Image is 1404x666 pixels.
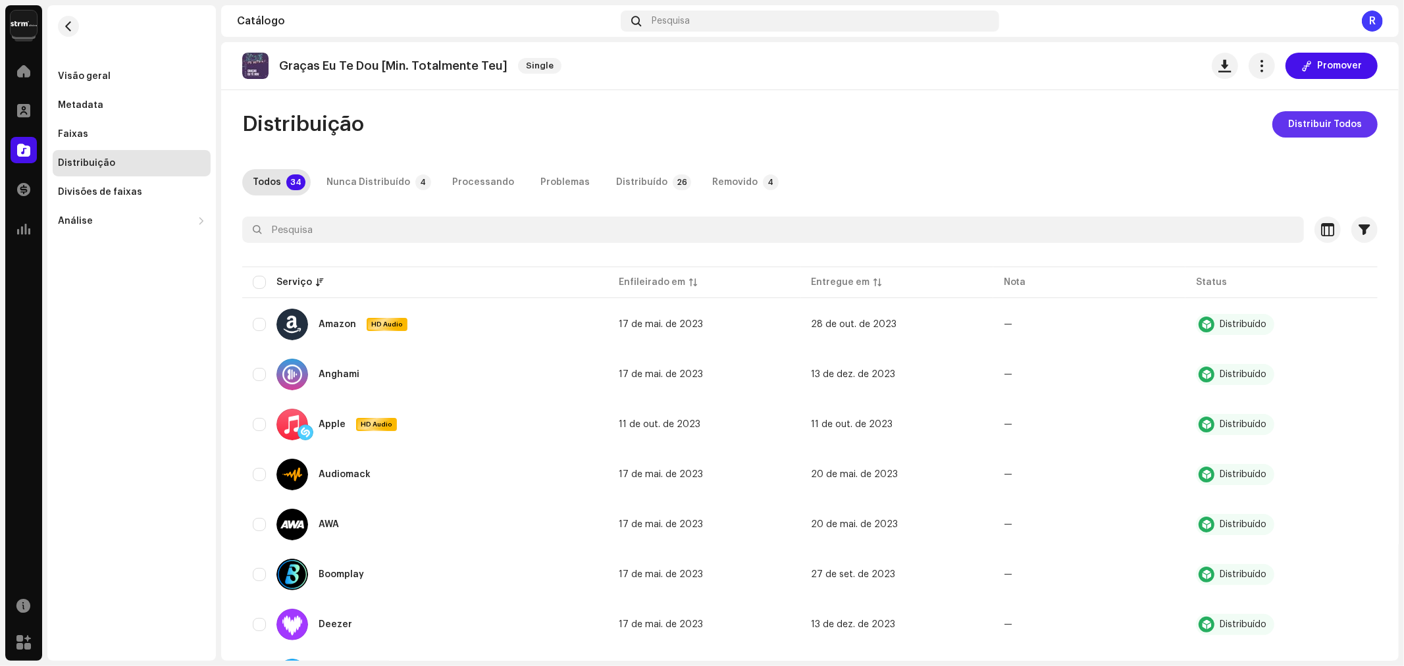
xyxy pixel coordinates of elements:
div: Processando [452,169,514,195]
input: Pesquisa [242,217,1304,243]
div: Deezer [319,620,352,629]
button: Distribuir Todos [1272,111,1378,138]
div: Visão geral [58,71,111,82]
re-m-nav-item: Faixas [53,121,211,147]
div: Distribuição [58,158,115,168]
re-a-table-badge: — [1004,570,1012,579]
span: 20 de mai. de 2023 [812,520,898,529]
re-a-table-badge: — [1004,420,1012,429]
span: 17 de mai. de 2023 [619,570,703,579]
span: Single [518,58,561,74]
div: AWA [319,520,339,529]
span: 13 de dez. de 2023 [812,370,896,379]
div: Divisões de faixas [58,187,142,197]
div: Removido [712,169,758,195]
re-a-table-badge: — [1004,520,1012,529]
span: 11 de out. de 2023 [812,420,893,429]
re-m-nav-dropdown: Análise [53,208,211,234]
span: 20 de mai. de 2023 [812,470,898,479]
div: Distribuído [1220,320,1266,329]
re-a-table-badge: — [1004,470,1012,479]
div: Todos [253,169,281,195]
re-m-nav-item: Divisões de faixas [53,179,211,205]
span: 17 de mai. de 2023 [619,470,703,479]
div: Audiomack [319,470,371,479]
span: 17 de mai. de 2023 [619,520,703,529]
p-badge: 4 [763,174,779,190]
span: HD Audio [357,420,396,429]
span: Pesquisa [652,16,690,26]
div: Análise [58,216,93,226]
div: Apple [319,420,346,429]
span: HD Audio [368,320,406,329]
re-m-nav-item: Visão geral [53,63,211,90]
span: Distribuição [242,111,364,138]
span: 17 de mai. de 2023 [619,620,703,629]
div: Problemas [540,169,590,195]
span: 17 de mai. de 2023 [619,320,703,329]
div: Enfileirado em [619,276,685,289]
div: Distribuído [616,169,667,195]
span: 27 de set. de 2023 [812,570,896,579]
div: Catálogo [237,16,615,26]
p-badge: 26 [673,174,691,190]
div: Amazon [319,320,356,329]
div: Anghami [319,370,359,379]
div: Distribuído [1220,370,1266,379]
span: Distribuir Todos [1288,111,1362,138]
div: Distribuído [1220,570,1266,579]
span: 13 de dez. de 2023 [812,620,896,629]
re-m-nav-item: Distribuição [53,150,211,176]
img: 408b884b-546b-4518-8448-1008f9c76b02 [11,11,37,37]
div: Nunca Distribuído [326,169,410,195]
span: Promover [1317,53,1362,79]
div: Boomplay [319,570,364,579]
div: Serviço [276,276,312,289]
div: Entregue em [812,276,870,289]
div: Metadata [58,100,103,111]
div: R [1362,11,1383,32]
div: Distribuído [1220,620,1266,629]
div: Distribuído [1220,470,1266,479]
div: Distribuído [1220,420,1266,429]
button: Promover [1286,53,1378,79]
span: 11 de out. de 2023 [619,420,700,429]
re-a-table-badge: — [1004,320,1012,329]
span: 28 de out. de 2023 [812,320,897,329]
div: Faixas [58,129,88,140]
re-m-nav-item: Metadata [53,92,211,118]
p: Graças Eu Te Dou [Min. Totalmente Teu] [279,59,507,73]
re-a-table-badge: — [1004,370,1012,379]
img: b9db5ced-2229-4476-b46f-25684b1d30b1 [242,53,269,79]
re-a-table-badge: — [1004,620,1012,629]
p-badge: 34 [286,174,305,190]
span: 17 de mai. de 2023 [619,370,703,379]
p-badge: 4 [415,174,431,190]
div: Distribuído [1220,520,1266,529]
